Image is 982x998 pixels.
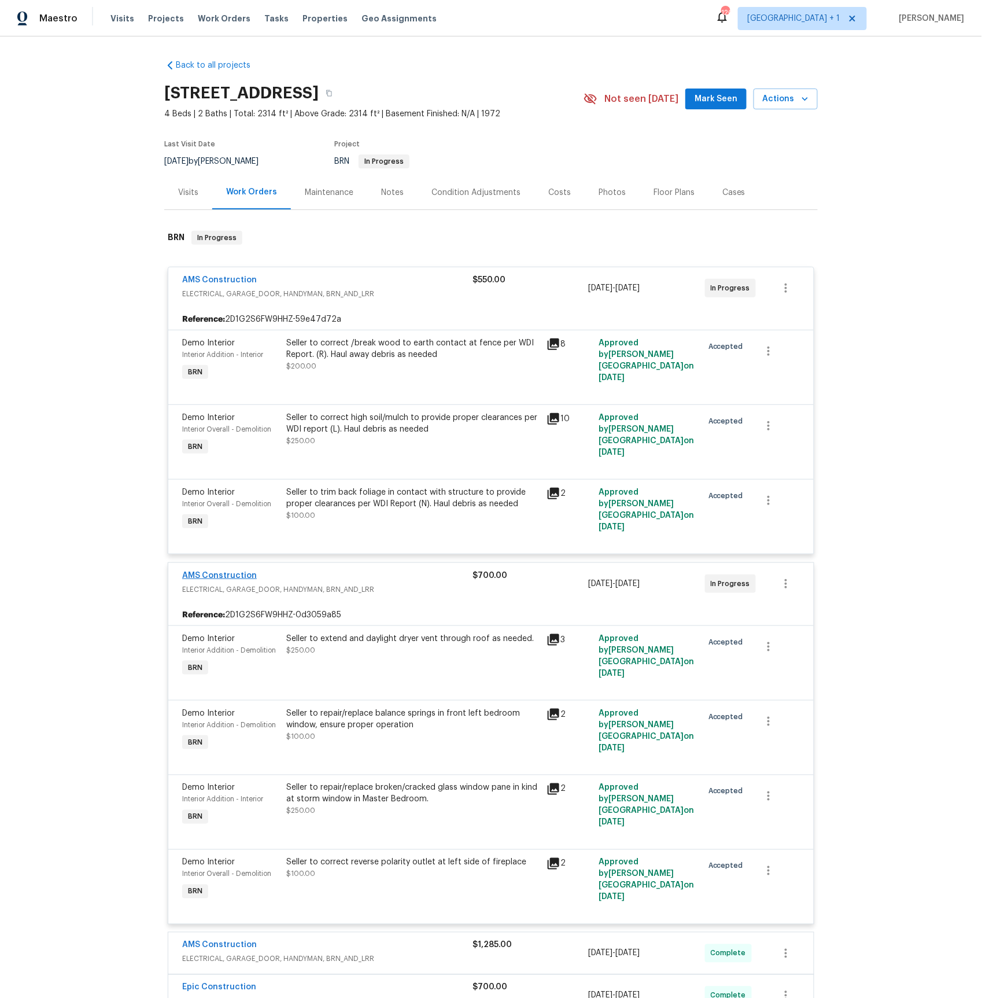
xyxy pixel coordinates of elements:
span: ELECTRICAL, GARAGE_DOOR, HANDYMAN, BRN_AND_LRR [182,953,472,965]
span: BRN [183,811,207,823]
div: 2 [547,708,592,721]
a: Epic Construction [182,984,256,992]
span: Accepted [708,636,748,648]
span: Demo Interior [182,709,235,717]
a: AMS Construction [182,572,257,580]
span: Approved by [PERSON_NAME][GEOGRAPHIC_DATA] on [599,488,694,531]
span: Accepted [708,490,748,502]
span: [DATE] [599,374,625,382]
span: BRN [183,662,207,673]
span: BRN [183,515,207,527]
span: Mark Seen [695,92,737,106]
span: Demo Interior [182,859,235,867]
span: In Progress [711,282,755,294]
span: $550.00 [472,276,505,284]
span: $250.00 [286,437,315,444]
span: [DATE] [616,284,640,292]
span: [DATE] [599,893,625,901]
span: Demo Interior [182,414,235,422]
span: BRN [183,736,207,748]
span: - [589,578,640,590]
span: Accepted [708,786,748,797]
span: Maestro [39,13,77,24]
span: BRN [334,157,409,165]
span: [DATE] [599,819,625,827]
span: Interior Addition - Demolition [182,721,276,728]
span: Not seen [DATE] [604,93,678,105]
span: Interior Addition - Interior [182,796,263,803]
h6: BRN [168,231,184,245]
span: $100.00 [286,512,315,519]
div: Cases [722,187,745,198]
button: Mark Seen [685,89,747,110]
span: Approved by [PERSON_NAME][GEOGRAPHIC_DATA] on [599,709,694,752]
div: 3 [547,633,592,647]
span: $100.00 [286,733,315,740]
span: Interior Addition - Interior [182,351,263,358]
span: Demo Interior [182,635,235,643]
span: Visits [110,13,134,24]
span: Interior Overall - Demolition [182,871,271,878]
span: Interior Overall - Demolition [182,426,271,433]
span: $200.00 [286,363,316,370]
span: [DATE] [599,669,625,677]
div: 2 [547,487,592,500]
div: BRN In Progress [164,219,818,256]
div: 120 [721,7,729,19]
div: 2 [547,782,592,796]
div: 8 [547,337,592,351]
div: by [PERSON_NAME] [164,154,272,168]
div: Seller to repair/replace balance springs in front left bedroom window, ensure proper operation [286,708,540,731]
span: - [589,282,640,294]
span: Approved by [PERSON_NAME][GEOGRAPHIC_DATA] on [599,784,694,827]
span: ELECTRICAL, GARAGE_DOOR, HANDYMAN, BRN_AND_LRR [182,584,472,595]
div: Maintenance [305,187,353,198]
span: [DATE] [589,949,613,958]
span: [DATE] [599,448,625,456]
span: Interior Addition - Demolition [182,647,276,654]
span: [DATE] [616,580,640,588]
span: BRN [183,366,207,378]
a: Back to all projects [164,60,275,71]
h2: [STREET_ADDRESS] [164,87,319,99]
span: Complete [711,948,751,959]
span: Projects [148,13,184,24]
div: Photos [599,187,626,198]
span: Demo Interior [182,784,235,792]
span: [DATE] [164,157,189,165]
a: AMS Construction [182,276,257,284]
div: 2D1G2S6FW9HHZ-59e47d72a [168,309,814,330]
span: $250.00 [286,647,315,654]
div: Costs [548,187,571,198]
span: Properties [302,13,348,24]
button: Actions [754,89,818,110]
a: AMS Construction [182,941,257,949]
div: 2 [547,857,592,871]
span: Work Orders [198,13,250,24]
b: Reference: [182,609,225,621]
span: $250.00 [286,808,315,815]
span: [PERSON_NAME] [895,13,965,24]
span: Accepted [708,711,748,723]
span: Accepted [708,341,748,352]
span: $1,285.00 [472,941,512,949]
span: Interior Overall - Demolition [182,500,271,507]
div: 10 [547,412,592,426]
span: [DATE] [599,523,625,531]
span: Demo Interior [182,488,235,496]
span: Tasks [264,14,289,23]
span: $700.00 [472,572,507,580]
span: BRN [183,886,207,897]
span: Approved by [PERSON_NAME][GEOGRAPHIC_DATA] on [599,859,694,901]
span: $100.00 [286,871,315,878]
span: Accepted [708,860,748,872]
div: Condition Adjustments [431,187,520,198]
span: $700.00 [472,984,507,992]
span: Actions [763,92,809,106]
span: Geo Assignments [361,13,437,24]
div: Visits [178,187,198,198]
span: [GEOGRAPHIC_DATA] + 1 [748,13,840,24]
span: Accepted [708,415,748,427]
div: Seller to trim back foliage in contact with structure to provide proper clearances per WDI Report... [286,487,540,510]
span: BRN [183,441,207,452]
